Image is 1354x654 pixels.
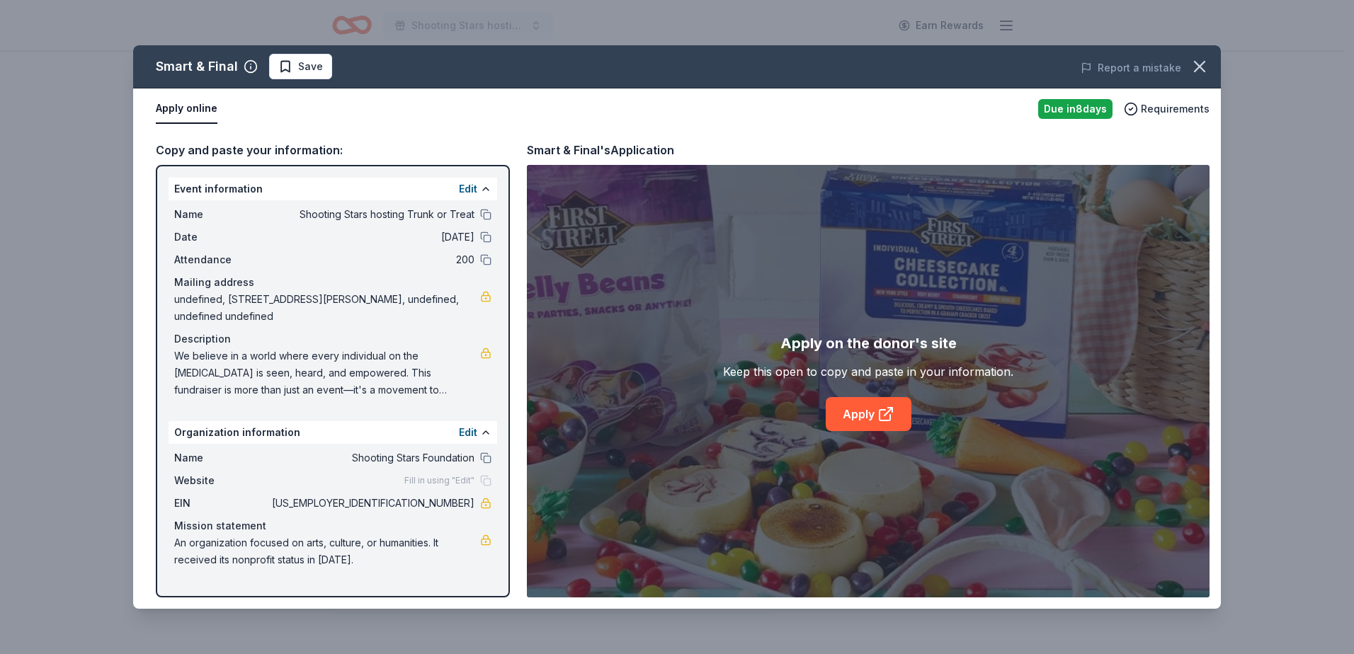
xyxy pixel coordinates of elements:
[1038,99,1113,119] div: Due in 8 days
[269,449,474,466] span: Shooting Stars Foundation
[1081,59,1181,76] button: Report a mistake
[826,397,911,431] a: Apply
[174,534,480,568] span: An organization focused on arts, culture, or humanities. It received its nonprofit status in [DATE].
[269,251,474,268] span: 200
[459,424,477,441] button: Edit
[459,180,477,197] button: Edit
[174,229,269,246] span: Date
[269,229,474,246] span: [DATE]
[156,94,217,124] button: Apply online
[269,495,474,512] span: [US_EMPLOYER_IDENTIFICATION_NUMBER]
[169,421,497,444] div: Organization information
[174,291,480,325] span: undefined, [STREET_ADDRESS][PERSON_NAME], undefined, undefined undefined
[174,472,269,489] span: Website
[269,54,332,79] button: Save
[269,206,474,223] span: Shooting Stars hosting Trunk or Treat
[156,55,238,78] div: Smart & Final
[169,178,497,200] div: Event information
[527,141,674,159] div: Smart & Final's Application
[174,348,480,398] span: We believe in a world where every individual on the [MEDICAL_DATA] is seen, heard, and empowered....
[174,251,269,268] span: Attendance
[780,332,957,355] div: Apply on the donor's site
[174,274,491,291] div: Mailing address
[174,449,269,466] span: Name
[723,363,1013,380] div: Keep this open to copy and paste in your information.
[174,206,269,223] span: Name
[1124,101,1210,117] button: Requirements
[174,517,491,534] div: Mission statement
[156,141,510,159] div: Copy and paste your information:
[1141,101,1210,117] span: Requirements
[404,475,474,486] span: Fill in using "Edit"
[174,495,269,512] span: EIN
[298,58,323,75] span: Save
[174,331,491,348] div: Description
